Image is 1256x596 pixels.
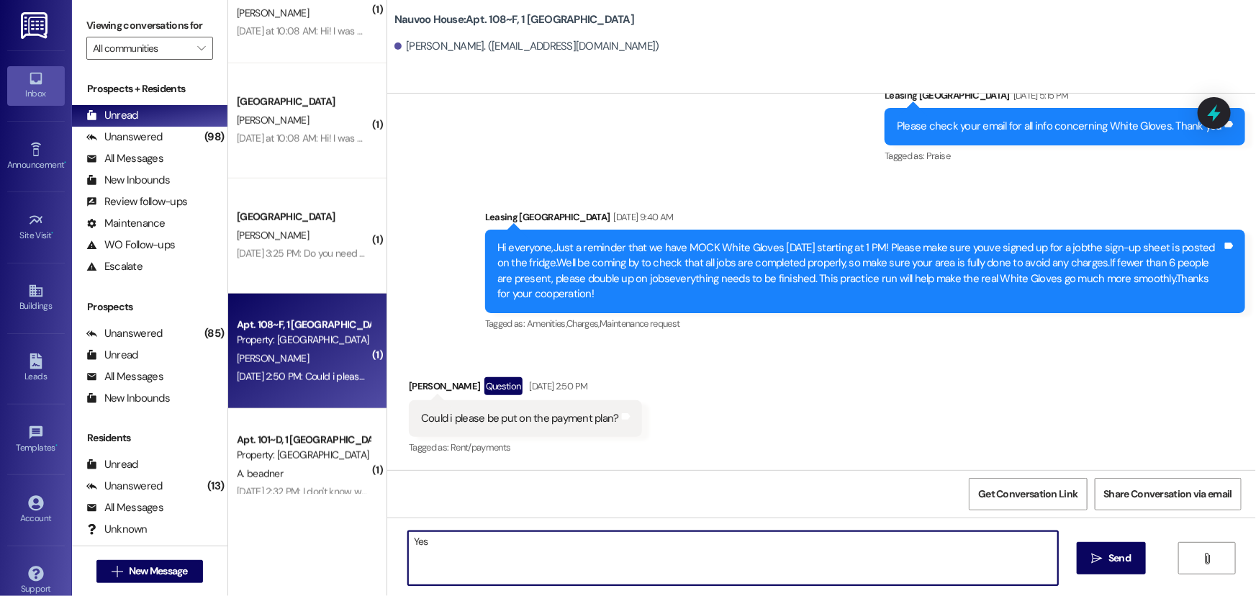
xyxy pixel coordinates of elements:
span: • [64,158,66,168]
div: Unread [86,348,138,363]
span: Get Conversation Link [978,487,1077,502]
div: Tagged as: [409,437,642,458]
a: Leads [7,349,65,388]
span: • [52,228,54,238]
span: Share Conversation via email [1104,487,1232,502]
span: Maintenance request [600,317,680,330]
i:  [197,42,205,54]
i:  [1202,553,1213,564]
button: New Message [96,560,203,583]
div: [DATE] 2:50 PM [526,379,588,394]
div: Unread [86,457,138,472]
div: [DATE] 3:25 PM: Do you need my email address? [237,247,439,260]
div: Property: [GEOGRAPHIC_DATA] [237,333,370,348]
div: [PERSON_NAME] [409,377,642,400]
span: New Message [129,564,188,579]
span: [PERSON_NAME] [237,352,309,365]
div: (85) [201,322,227,345]
div: Question [484,377,523,395]
a: Inbox [7,66,65,105]
div: [DATE] 5:15 PM [1010,88,1069,103]
div: [DATE] at 10:08 AM: Hi! I was wondering if I am able to move in a day early this week? [DATE] [237,24,619,37]
div: (98) [201,126,227,148]
div: [PERSON_NAME]. ([EMAIL_ADDRESS][DOMAIN_NAME]) [394,39,659,54]
span: [PERSON_NAME] [237,229,309,242]
div: [GEOGRAPHIC_DATA] [237,94,370,109]
div: Apt. 101~D, 1 [GEOGRAPHIC_DATA] [237,433,370,448]
div: Leasing [GEOGRAPHIC_DATA] [485,209,1245,230]
div: Hi everyone,Just a reminder that we have MOCK White Gloves [DATE] starting at 1 PM! Please make s... [497,240,1222,302]
div: [DATE] 9:40 AM [610,209,674,225]
div: WO Follow-ups [86,238,175,253]
img: ResiDesk Logo [21,12,50,39]
span: Charges , [566,317,600,330]
div: Unanswered [86,326,163,341]
input: All communities [93,37,190,60]
div: Unread [86,108,138,123]
div: [DATE] 2:50 PM: Could i please be put on the payment plan? [237,370,489,383]
div: New Inbounds [86,391,170,406]
div: [DATE] at 10:08 AM: Hi! I was wondering if I am able to move in a day early this week? [DATE] [237,132,619,145]
div: Maintenance [86,216,166,231]
div: All Messages [86,369,163,384]
div: Leasing [GEOGRAPHIC_DATA] [885,88,1245,108]
a: Site Visit • [7,208,65,247]
div: Prospects [72,299,227,315]
div: Please check your email for all info concerning White Gloves. Thank you [897,119,1222,134]
div: Apt. 108~F, 1 [GEOGRAPHIC_DATA] [237,317,370,333]
div: Could i please be put on the payment plan? [421,411,619,426]
span: A. beadner [237,467,283,480]
div: All Messages [86,151,163,166]
span: Send [1108,551,1131,566]
span: • [55,441,58,451]
span: Praise [926,150,950,162]
div: Tagged as: [485,313,1245,334]
div: Review follow-ups [86,194,187,209]
span: Amenities , [527,317,567,330]
div: All Messages [86,500,163,515]
textarea: Yes [408,531,1058,585]
button: Get Conversation Link [969,478,1087,510]
button: Share Conversation via email [1095,478,1242,510]
a: Templates • [7,420,65,459]
div: Prospects + Residents [72,81,227,96]
div: New Inbounds [86,173,170,188]
span: [PERSON_NAME] [237,6,309,19]
div: Unknown [86,522,148,537]
b: Nauvoo House: Apt. 108~F, 1 [GEOGRAPHIC_DATA] [394,12,634,27]
div: Residents [72,430,227,446]
div: Tagged as: [885,145,1245,166]
div: Unanswered [86,479,163,494]
div: Unanswered [86,130,163,145]
div: [GEOGRAPHIC_DATA] [237,209,370,225]
a: Account [7,491,65,530]
span: Rent/payments [451,441,511,453]
a: Buildings [7,279,65,317]
div: Escalate [86,259,143,274]
label: Viewing conversations for [86,14,213,37]
button: Send [1077,542,1147,574]
i:  [112,566,122,577]
span: [PERSON_NAME] [237,114,309,127]
i:  [1092,553,1103,564]
div: Property: [GEOGRAPHIC_DATA] [237,448,370,463]
div: (13) [204,475,227,497]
